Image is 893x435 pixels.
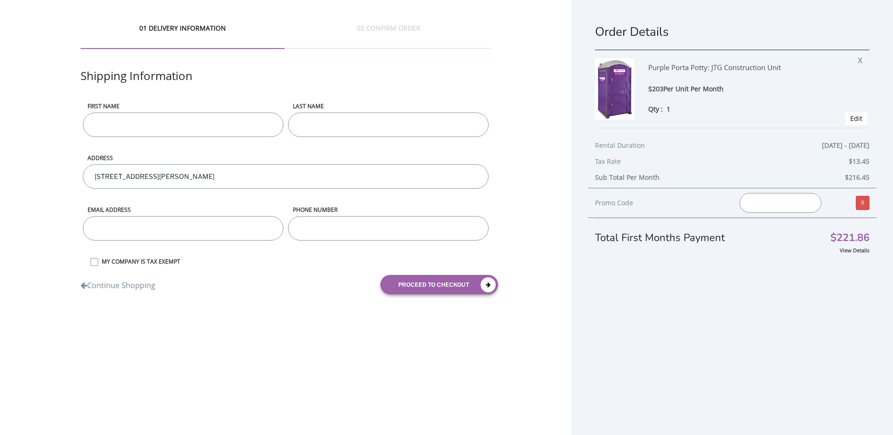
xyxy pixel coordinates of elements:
button: Live Chat [855,397,893,435]
span: [DATE] - [DATE] [822,140,869,151]
div: Purple Porta Potty: JTG Construction Unit [648,58,832,84]
div: Qty : [648,104,832,114]
span: 1 [667,105,670,113]
div: Promo Code [595,197,725,209]
label: First name [83,102,283,110]
h1: Order Details [595,24,869,40]
b: Sub Total Per Month [595,173,660,182]
label: LAST NAME [288,102,489,110]
label: Email address [83,206,283,214]
b: $216.45 [845,173,869,182]
a: View Details [840,247,869,254]
label: MY COMPANY IS TAX EXEMPT [97,258,491,266]
div: Rental Duration [595,140,869,156]
div: 02 CONFIRM ORDER [287,24,491,49]
span: $221.86 [830,233,869,243]
div: $203 [648,84,832,95]
a: X [856,196,869,210]
div: Shipping Information [80,68,491,102]
div: 01 DELIVERY INFORMATION [80,24,285,49]
label: phone number [288,206,489,214]
span: $13.45 [849,156,869,167]
a: Continue Shopping [80,275,155,291]
div: Total First Months Payment [595,218,869,245]
span: X [858,53,867,65]
span: Per Unit Per Month [663,84,724,93]
button: proceed to checkout [380,275,498,294]
a: Edit [850,114,862,123]
div: Tax Rate [595,156,869,172]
